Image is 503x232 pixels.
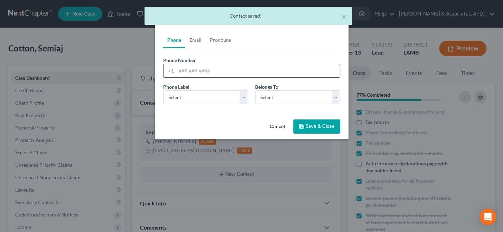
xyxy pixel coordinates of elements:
button: × [342,12,346,21]
button: Save & Close [293,119,340,134]
a: Email [185,32,206,48]
span: Phone Number [163,57,196,63]
a: Pronouns [206,32,235,48]
div: +1 [164,64,176,77]
span: Phone Label [163,84,189,90]
div: Open Intercom Messenger [479,209,496,225]
input: ###-###-#### [176,64,340,77]
a: Phone [163,32,185,48]
div: Contact saved! [150,12,346,19]
button: Cancel [264,120,290,134]
span: Belongs To [255,84,278,90]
